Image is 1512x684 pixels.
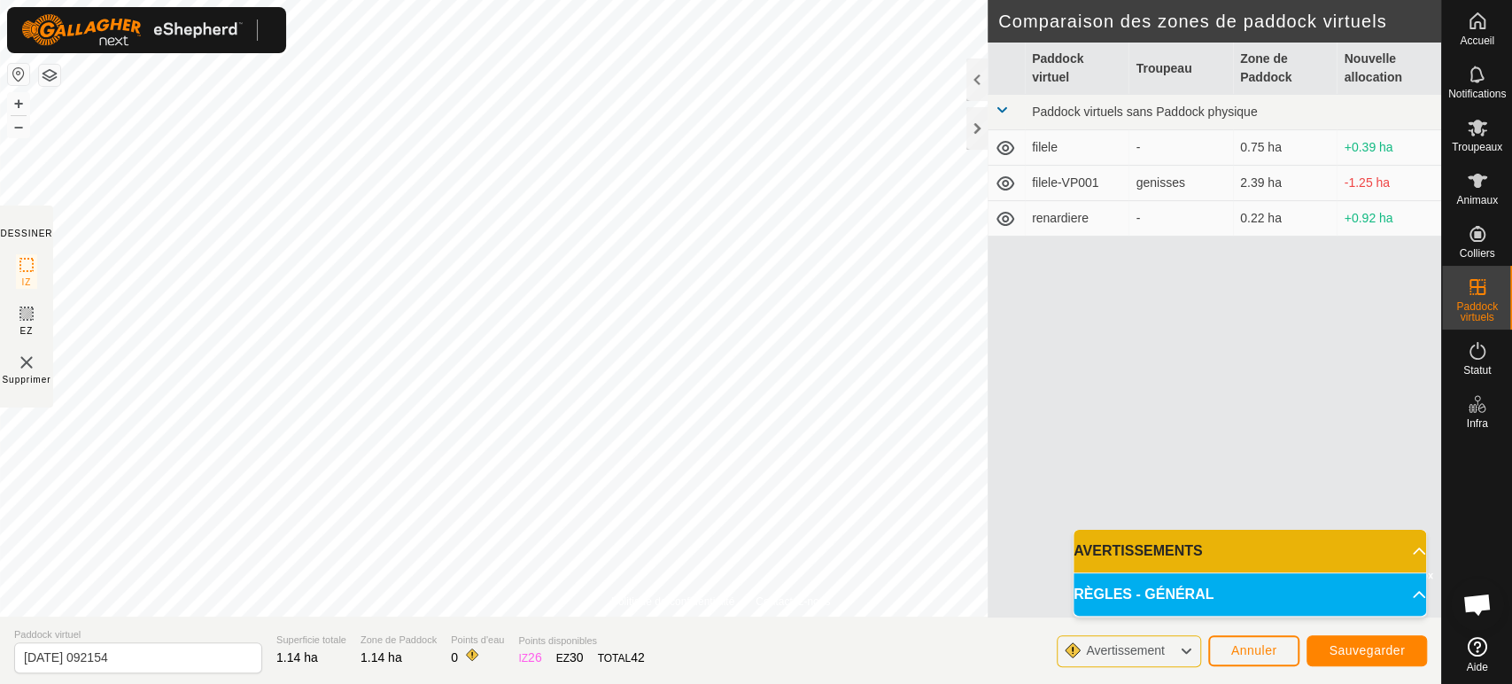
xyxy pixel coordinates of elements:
span: 0 [451,650,458,665]
th: Nouvelle allocation [1337,43,1441,95]
td: +0.39 ha [1337,130,1441,166]
td: +0.92 ha [1337,201,1441,237]
td: 0.75 ha [1233,130,1338,166]
span: Avertissement [1086,643,1164,657]
img: Paddock virtuel [16,352,37,373]
span: Annuler [1231,643,1277,657]
td: filele-VP001 [1025,166,1129,201]
span: Paddock virtuels [1446,301,1508,323]
span: Zone de Paddock [361,633,437,648]
p-accordion-header: RÈGLES - GÉNÉRAL [1074,573,1426,616]
span: 1.14 ha [276,650,318,665]
td: 2.39 ha [1233,166,1338,201]
span: AVERTISSEMENTS [1074,540,1203,562]
span: Supprimer [2,373,50,386]
button: Couches de carte [39,65,60,86]
span: Paddock virtuels sans Paddock physique [1032,105,1257,119]
span: Statut [1463,365,1491,376]
span: Animaux [1456,195,1498,206]
span: Infra [1466,418,1487,429]
div: IZ [518,649,541,667]
a: Politique de confidentialité [611,594,734,610]
div: - [1136,209,1226,228]
span: Sauvegarder [1329,643,1405,657]
button: – [8,116,29,137]
span: Points d'eau [451,633,504,648]
span: 26 [528,650,542,665]
h2: Comparaison des zones de paddock virtuels [998,11,1441,32]
a: Contactez-nous [756,594,830,610]
td: filele [1025,130,1129,166]
span: Colliers [1459,248,1494,259]
div: TOTAL [598,649,645,667]
span: Points disponibles [518,633,644,649]
td: renardiere [1025,201,1129,237]
span: 42 [631,650,645,665]
span: Aide [1466,662,1487,672]
div: genisses [1136,174,1226,192]
th: Paddock virtuel [1025,43,1129,95]
div: Open chat [1451,578,1504,631]
th: Troupeau [1128,43,1233,95]
span: 1.14 ha [361,650,402,665]
span: RÈGLES - GÉNÉRAL [1074,584,1213,605]
div: - [1136,138,1226,157]
button: + [8,93,29,114]
td: -1.25 ha [1337,166,1441,201]
span: EZ [20,324,34,338]
span: Troupeaux [1452,142,1502,152]
span: 30 [570,650,584,665]
div: EZ [556,649,584,667]
td: 0.22 ha [1233,201,1338,237]
span: Paddock virtuel [14,627,262,642]
img: Logo Gallagher [21,14,243,46]
span: Accueil [1460,35,1494,46]
button: Réinitialiser la carte [8,64,29,85]
span: IZ [22,276,32,289]
th: Zone de Paddock [1233,43,1338,95]
p-accordion-header: AVERTISSEMENTS [1074,530,1426,572]
span: Notifications [1448,89,1506,99]
span: Superficie totale [276,633,346,648]
button: Annuler [1208,635,1300,666]
button: Sauvegarder [1307,635,1427,666]
a: Aide [1442,630,1512,680]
